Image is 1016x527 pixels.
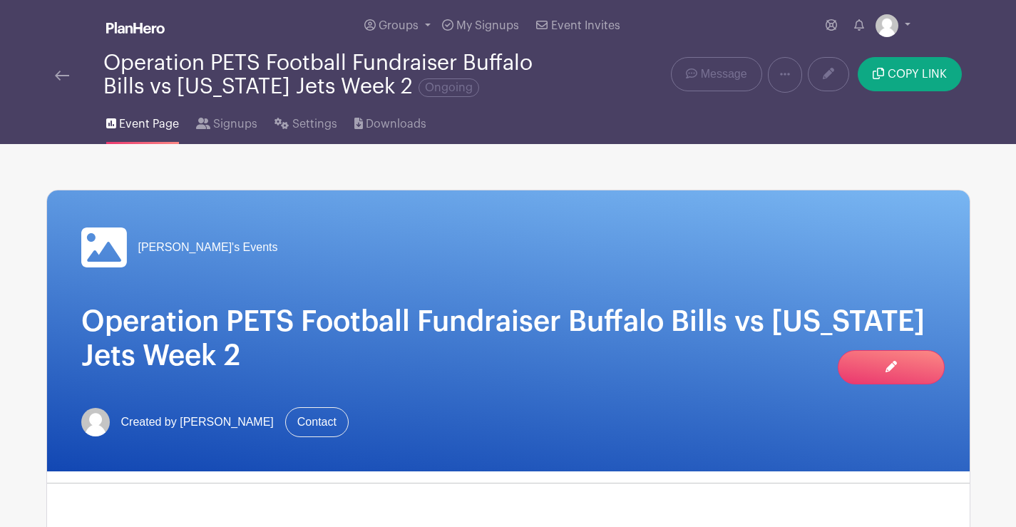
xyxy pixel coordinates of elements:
div: Operation PETS Football Fundraiser Buffalo Bills vs [US_STATE] Jets Week 2 [103,51,565,98]
span: Settings [292,116,337,133]
a: Event Page [106,98,179,144]
button: COPY LINK [858,57,961,91]
img: default-ce2991bfa6775e67f084385cd625a349d9dcbb7a52a09fb2fda1e96e2d18dcdb.png [876,14,898,37]
span: Created by [PERSON_NAME] [121,414,274,431]
span: Ongoing [419,78,479,97]
span: Event Page [119,116,179,133]
img: back-arrow-29a5d9b10d5bd6ae65dc969a981735edf675c4d7a1fe02e03b50dbd4ba3cdb55.svg [55,71,69,81]
span: Groups [379,20,419,31]
span: Downloads [366,116,426,133]
span: Event Invites [551,20,620,31]
a: Message [671,57,761,91]
a: Settings [274,98,337,144]
img: logo_white-6c42ec7e38ccf1d336a20a19083b03d10ae64f83f12c07503d8b9e83406b4c7d.svg [106,22,165,34]
a: Contact [285,407,349,437]
span: My Signups [456,20,519,31]
span: [PERSON_NAME]'s Events [138,239,278,256]
a: Downloads [354,98,426,144]
span: COPY LINK [888,68,947,80]
a: Signups [196,98,257,144]
h1: Operation PETS Football Fundraiser Buffalo Bills vs [US_STATE] Jets Week 2 [81,305,935,373]
span: Signups [213,116,257,133]
img: default-ce2991bfa6775e67f084385cd625a349d9dcbb7a52a09fb2fda1e96e2d18dcdb.png [81,408,110,436]
span: Message [701,66,747,83]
